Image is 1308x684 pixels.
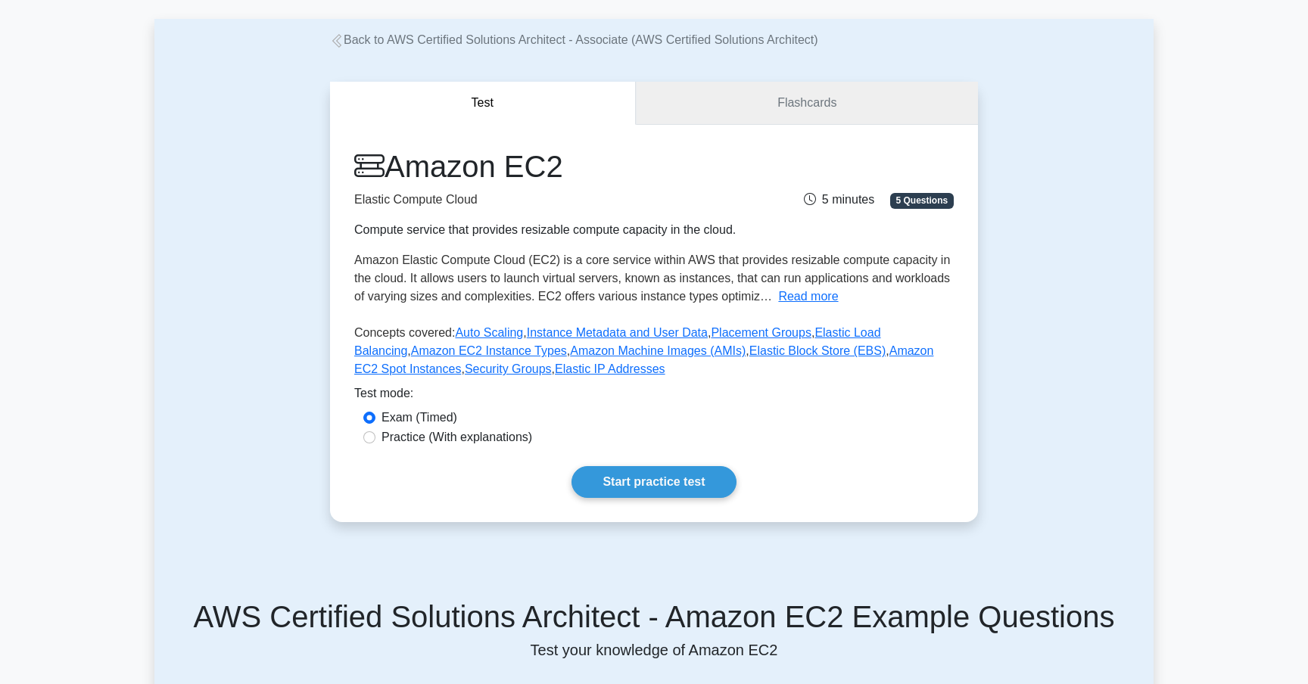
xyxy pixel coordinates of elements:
button: Test [330,82,636,125]
div: Compute service that provides resizable compute capacity in the cloud. [354,221,748,239]
a: Elastic Block Store (EBS) [749,344,886,357]
span: 5 minutes [804,193,874,206]
a: Start practice test [571,466,736,498]
h1: Amazon EC2 [354,148,748,185]
a: Instance Metadata and User Data [527,326,708,339]
a: Back to AWS Certified Solutions Architect - Associate (AWS Certified Solutions Architect) [330,33,818,46]
a: Placement Groups [711,326,811,339]
label: Exam (Timed) [381,409,457,427]
a: Amazon EC2 Instance Types [411,344,567,357]
a: Amazon Machine Images (AMIs) [570,344,746,357]
h5: AWS Certified Solutions Architect - Amazon EC2 Example Questions [173,598,1135,635]
a: Security Groups [465,362,552,375]
span: 5 Questions [890,193,954,208]
span: Amazon Elastic Compute Cloud (EC2) is a core service within AWS that provides resizable compute c... [354,253,950,303]
p: Concepts covered: , , , , , , , , , [354,324,954,384]
a: Elastic IP Addresses [555,362,665,375]
button: Read more [778,288,838,306]
a: Flashcards [636,82,978,125]
p: Test your knowledge of Amazon EC2 [173,641,1135,659]
label: Practice (With explanations) [381,428,532,446]
a: Auto Scaling [455,326,523,339]
div: Test mode: [354,384,954,409]
p: Elastic Compute Cloud [354,191,748,209]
